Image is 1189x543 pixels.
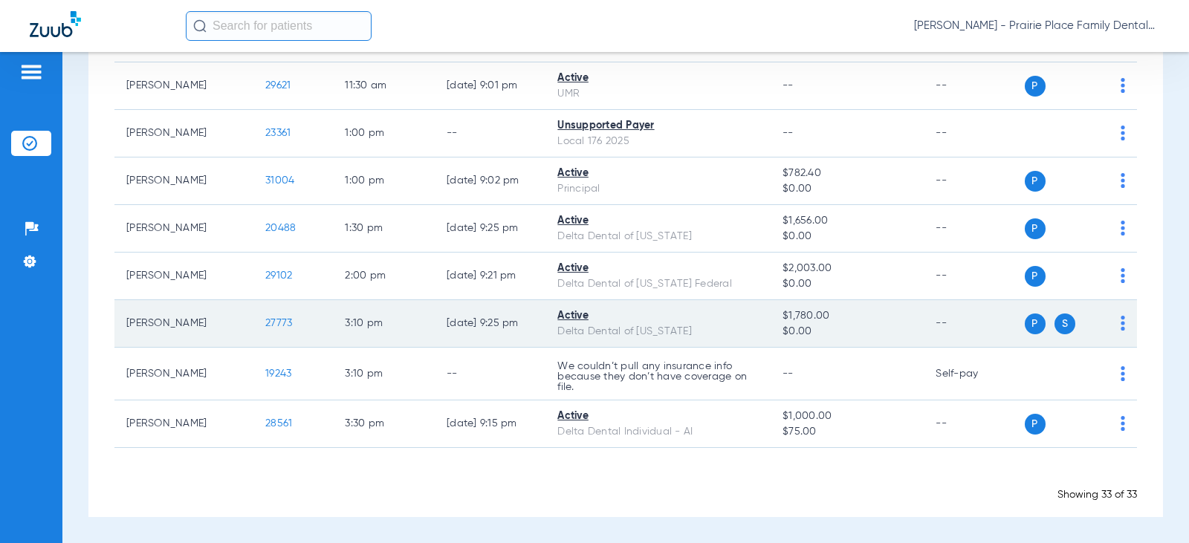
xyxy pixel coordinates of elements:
td: 11:30 AM [333,62,435,110]
div: Delta Dental of [US_STATE] [557,324,759,339]
span: -- [783,80,794,91]
span: Showing 33 of 33 [1057,490,1137,500]
span: 23361 [265,128,291,138]
div: Active [557,308,759,324]
img: hamburger-icon [19,63,43,81]
span: $1,780.00 [783,308,912,324]
td: [PERSON_NAME] [114,253,253,300]
span: $0.00 [783,276,912,292]
span: $2,003.00 [783,261,912,276]
img: group-dot-blue.svg [1121,268,1125,283]
td: 3:30 PM [333,400,435,448]
img: Zuub Logo [30,11,81,37]
td: [DATE] 9:15 PM [435,400,545,448]
td: 3:10 PM [333,348,435,400]
p: We couldn’t pull any insurance info because they don’t have coverage on file. [557,361,759,392]
td: -- [924,62,1024,110]
td: Self-pay [924,348,1024,400]
div: Local 176 2025 [557,134,759,149]
span: 31004 [265,175,294,186]
span: [PERSON_NAME] - Prairie Place Family Dental [914,19,1159,33]
img: group-dot-blue.svg [1121,221,1125,235]
span: 28561 [265,418,292,429]
img: group-dot-blue.svg [1121,173,1125,188]
td: [DATE] 9:01 PM [435,62,545,110]
div: Delta Dental Individual - AI [557,424,759,440]
span: $1,000.00 [783,409,912,424]
td: 2:00 PM [333,253,435,300]
img: Search Icon [193,19,207,33]
span: P [1025,76,1046,97]
td: -- [924,400,1024,448]
img: group-dot-blue.svg [1121,366,1125,381]
td: 1:00 PM [333,157,435,205]
td: [DATE] 9:25 PM [435,300,545,348]
td: -- [924,110,1024,157]
span: P [1025,313,1046,334]
span: 27773 [265,318,292,328]
div: Active [557,166,759,181]
span: $0.00 [783,324,912,339]
img: group-dot-blue.svg [1121,316,1125,331]
td: [PERSON_NAME] [114,348,253,400]
div: Principal [557,181,759,197]
td: [DATE] 9:25 PM [435,205,545,253]
div: Delta Dental of [US_STATE] Federal [557,276,759,292]
td: -- [924,157,1024,205]
span: 29621 [265,80,291,91]
div: Active [557,409,759,424]
img: group-dot-blue.svg [1121,78,1125,93]
td: -- [435,110,545,157]
img: group-dot-blue.svg [1121,416,1125,431]
span: P [1025,414,1046,435]
span: 20488 [265,223,296,233]
td: 1:30 PM [333,205,435,253]
div: UMR [557,86,759,102]
span: -- [783,368,794,379]
span: $75.00 [783,424,912,440]
td: -- [924,300,1024,348]
div: Delta Dental of [US_STATE] [557,229,759,244]
div: Active [557,261,759,276]
img: group-dot-blue.svg [1121,126,1125,140]
span: S [1054,313,1075,334]
td: 3:10 PM [333,300,435,348]
td: [PERSON_NAME] [114,62,253,110]
span: $782.40 [783,166,912,181]
td: [PERSON_NAME] [114,110,253,157]
td: [DATE] 9:21 PM [435,253,545,300]
span: 19243 [265,368,291,379]
td: [DATE] 9:02 PM [435,157,545,205]
div: Active [557,71,759,86]
div: Unsupported Payer [557,118,759,134]
span: P [1025,171,1046,192]
td: [PERSON_NAME] [114,205,253,253]
td: [PERSON_NAME] [114,300,253,348]
span: $0.00 [783,229,912,244]
span: P [1025,266,1046,287]
span: $1,656.00 [783,213,912,229]
div: Active [557,213,759,229]
td: -- [924,253,1024,300]
td: 1:00 PM [333,110,435,157]
td: [PERSON_NAME] [114,157,253,205]
input: Search for patients [186,11,372,41]
td: [PERSON_NAME] [114,400,253,448]
span: P [1025,218,1046,239]
span: 29102 [265,270,292,281]
span: -- [783,128,794,138]
td: -- [924,205,1024,253]
td: -- [435,348,545,400]
span: $0.00 [783,181,912,197]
